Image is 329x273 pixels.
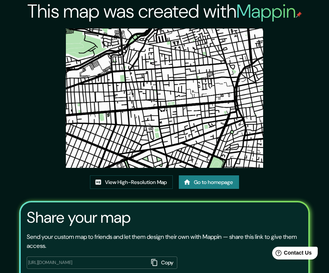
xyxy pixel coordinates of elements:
[262,244,321,265] iframe: Help widget launcher
[296,12,302,18] img: mappin-pin
[66,29,263,168] img: created-map
[90,175,173,189] a: View High-Resolution Map
[179,175,239,189] a: Go to homepage
[148,256,177,269] button: Copy
[27,232,302,250] p: Send your custom map to friends and let them design their own with Mappin — share this link to gi...
[27,208,131,226] h3: Share your map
